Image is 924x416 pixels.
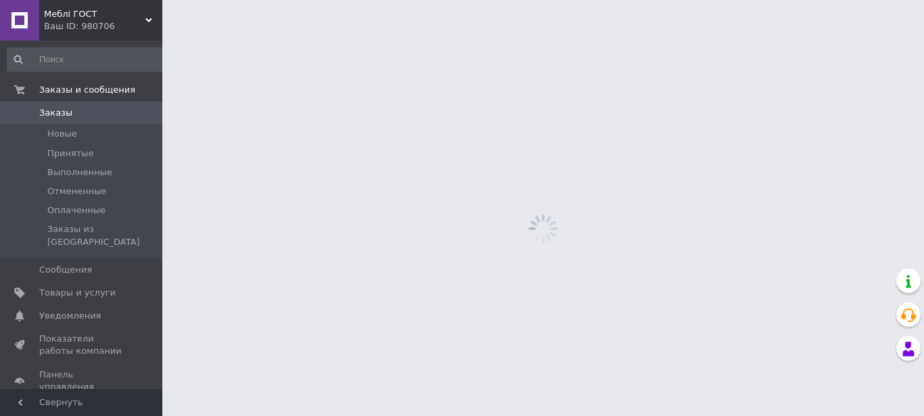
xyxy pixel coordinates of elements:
[39,369,125,393] span: Панель управления
[39,84,135,96] span: Заказы и сообщения
[525,210,561,247] img: spinner_grey-bg-hcd09dd2d8f1a785e3413b09b97f8118e7.gif
[39,333,125,357] span: Показатели работы компании
[39,287,116,299] span: Товары и услуги
[47,185,106,198] span: Отмененные
[44,8,145,20] span: Меблі ГОСТ
[47,147,94,160] span: Принятые
[47,223,166,248] span: Заказы из [GEOGRAPHIC_DATA]
[39,107,72,119] span: Заказы
[47,166,112,179] span: Выполненные
[47,128,77,140] span: Новые
[47,204,106,216] span: Оплаченные
[44,20,162,32] div: Ваш ID: 980706
[39,264,92,276] span: Сообщения
[39,310,101,322] span: Уведомления
[7,47,167,72] input: Поиск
